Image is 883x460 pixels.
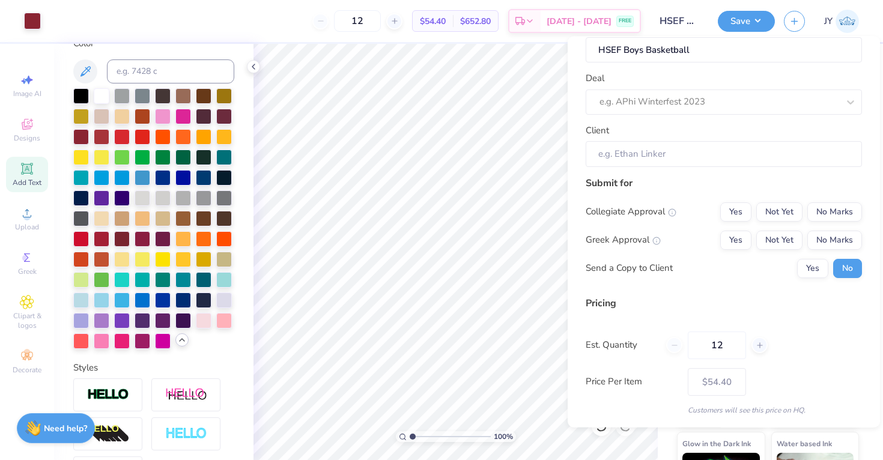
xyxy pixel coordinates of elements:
div: Color [73,37,234,50]
span: Water based Ink [777,437,832,450]
span: Add Text [13,178,41,187]
span: Greek [18,267,37,276]
div: Greek Approval [586,233,661,247]
span: [DATE] - [DATE] [547,15,611,28]
label: Price Per Item [586,375,679,389]
div: Styles [73,361,234,375]
button: No [833,258,862,277]
input: e.g. 7428 c [107,59,234,83]
a: JY [824,10,859,33]
span: Decorate [13,365,41,375]
div: Pricing [586,295,862,310]
button: Yes [797,258,828,277]
span: Image AI [13,89,41,98]
button: Not Yet [756,230,803,249]
span: JY [824,14,833,28]
label: Client [586,123,609,137]
div: Customers will see this price on HQ. [586,404,862,415]
img: 3d Illusion [87,425,129,444]
button: Yes [720,230,751,249]
div: Collegiate Approval [586,205,676,219]
span: Upload [15,222,39,232]
label: Est. Quantity [586,338,657,352]
span: Designs [14,133,40,143]
strong: Need help? [44,423,87,434]
div: Send a Copy to Client [586,261,673,275]
input: e.g. Ethan Linker [586,141,862,167]
img: Stroke [87,388,129,402]
input: Untitled Design [650,9,709,33]
span: Clipart & logos [6,311,48,330]
img: Negative Space [165,427,207,441]
input: – – [334,10,381,32]
span: $54.40 [420,15,446,28]
button: No Marks [807,202,862,221]
label: Deal [586,71,604,85]
span: FREE [619,17,631,25]
span: $652.80 [460,15,491,28]
button: Not Yet [756,202,803,221]
button: Save [718,11,775,32]
div: Submit for [586,175,862,190]
img: Justin Yin [836,10,859,33]
input: – – [688,331,746,359]
button: Yes [720,202,751,221]
button: No Marks [807,230,862,249]
span: 100 % [494,431,513,442]
img: Shadow [165,387,207,402]
span: Glow in the Dark Ink [682,437,751,450]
